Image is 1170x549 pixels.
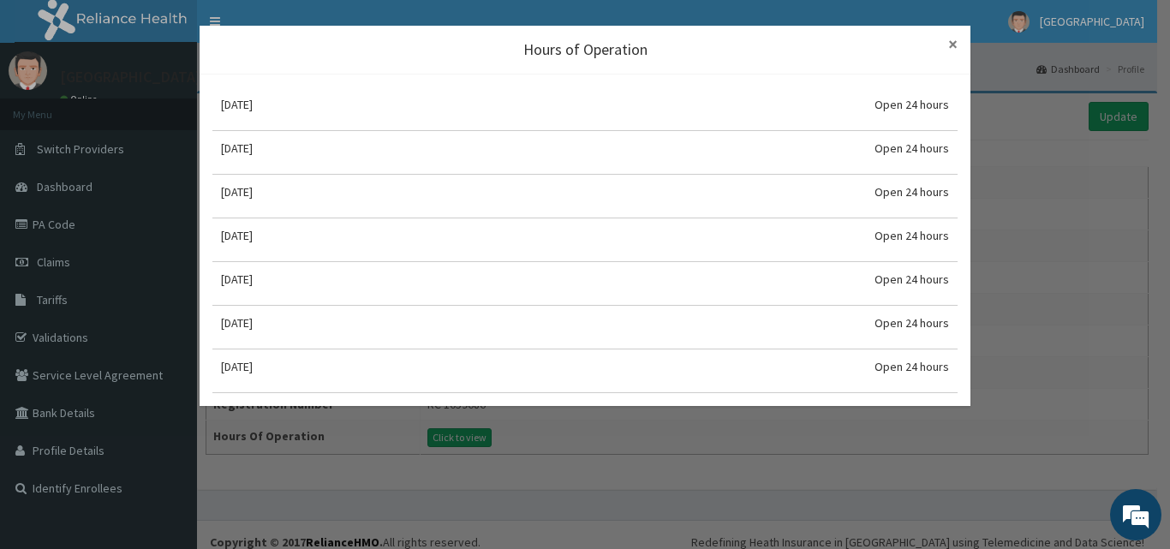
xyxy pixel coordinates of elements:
[99,165,236,338] span: We're online!
[221,183,253,200] div: [DATE]
[875,183,949,200] div: Open 24 hours
[875,358,949,375] div: Open 24 hours
[875,140,949,157] div: Open 24 hours
[221,271,253,288] div: [DATE]
[9,367,326,427] textarea: Type your message and hit 'Enter'
[875,271,949,288] div: Open 24 hours
[221,96,253,113] div: [DATE]
[875,314,949,331] div: Open 24 hours
[89,96,288,118] div: Chat with us now
[221,140,253,157] div: [DATE]
[221,314,253,331] div: [DATE]
[948,33,958,56] span: ×
[221,358,253,375] div: [DATE]
[32,86,69,128] img: d_794563401_company_1708531726252_794563401
[281,9,322,50] div: Minimize live chat window
[875,96,949,113] div: Open 24 hours
[221,227,253,244] div: [DATE]
[875,227,949,244] div: Open 24 hours
[212,39,958,61] div: Hours of Operation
